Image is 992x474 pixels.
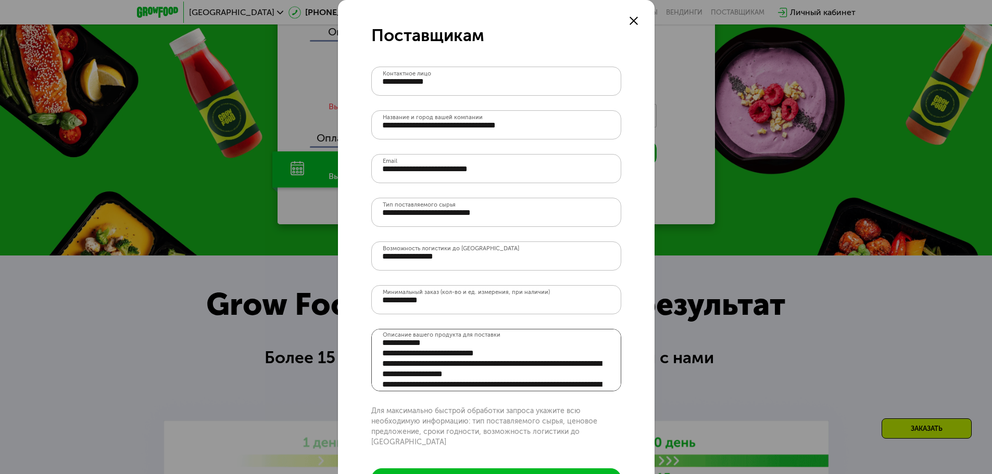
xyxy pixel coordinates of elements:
[371,406,621,447] p: Для максимально быстрой обработки запроса укажите всю необходимую информацию: тип поставляемого с...
[383,289,550,295] label: Минимальный заказ (кол-во и ед. измерения, при наличии)
[383,71,431,76] label: Контактное лицо
[371,25,621,46] div: Поставщикам
[383,330,500,340] label: Описание вашего продукта для поставки
[383,202,456,208] label: Тип поставляемого сырья
[383,158,397,164] label: Email
[383,114,483,120] label: Название и город вашей компании
[383,246,519,251] label: Возможность логистики до [GEOGRAPHIC_DATA]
